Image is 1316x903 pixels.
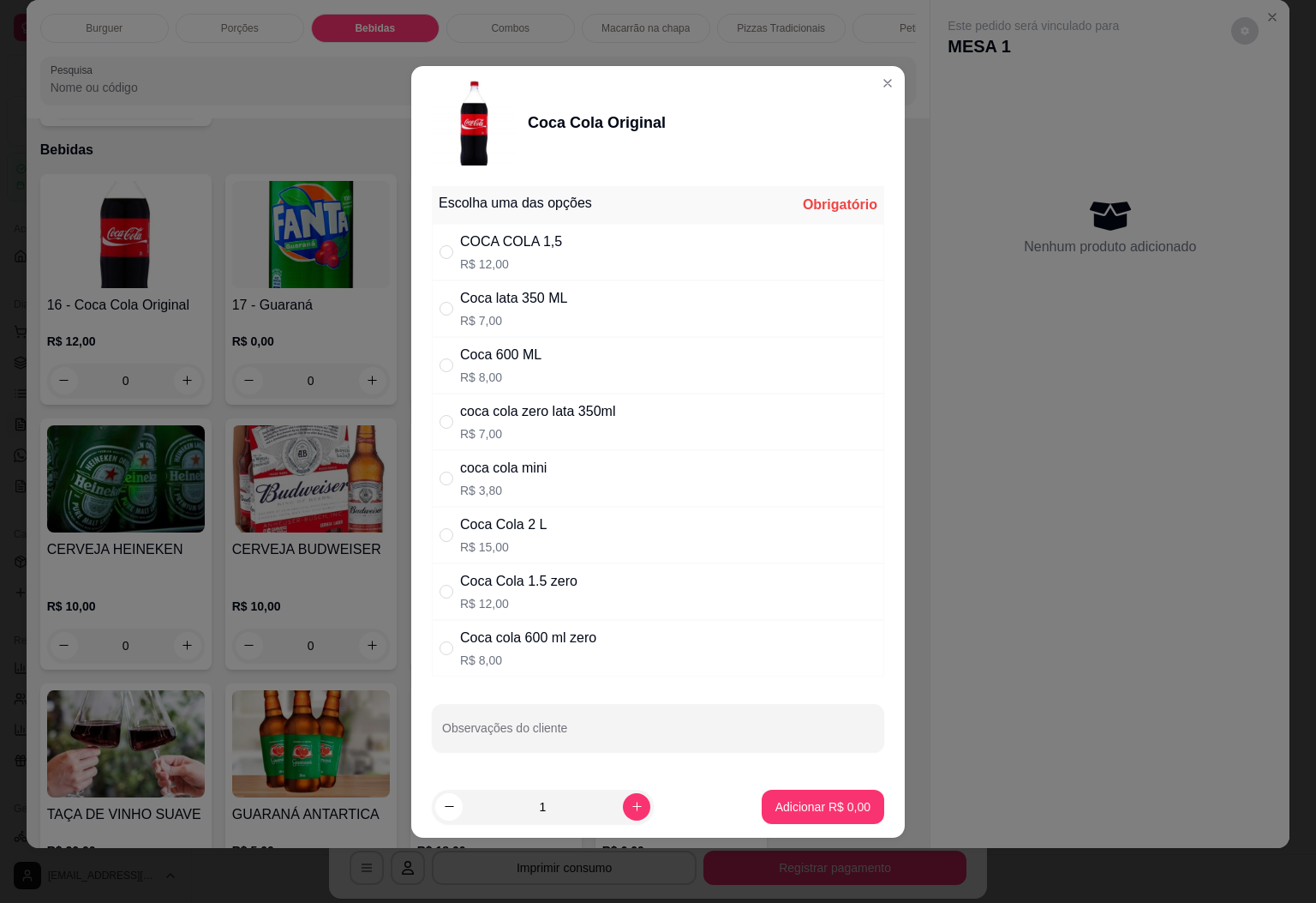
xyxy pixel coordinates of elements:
button: Close [874,69,901,97]
button: decrease-product-quantity [435,793,463,821]
p: R$ 8,00 [460,369,541,386]
p: R$ 12,00 [460,256,562,273]
button: Adicionar R$ 0,00 [762,790,884,824]
p: R$ 8,00 [460,652,596,669]
div: Coca Cola 1.5 zero [460,571,577,592]
div: COCA COLA 1,5 [460,232,562,252]
p: R$ 15,00 [460,539,547,556]
img: product-image [432,80,517,166]
div: Escolha uma das opções [439,193,592,214]
p: R$ 7,00 [460,425,615,442]
div: Obrigatório [803,195,877,215]
div: Coca Cola Original [528,111,666,135]
p: R$ 12,00 [460,595,577,612]
p: Adicionar R$ 0,00 [775,798,870,816]
p: R$ 3,80 [460,482,547,499]
div: coca cola mini [460,458,547,479]
div: Coca cola 600 ml zero [460,628,596,648]
input: Observações do cliente [442,726,874,743]
div: Coca lata 350 ML [460,288,567,309]
p: R$ 7,00 [460,312,567,329]
div: coca cola zero lata 350ml [460,401,615,422]
button: increase-product-quantity [623,793,650,821]
div: Coca 600 ML [460,345,541,365]
div: Coca Cola 2 L [460,515,547,535]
